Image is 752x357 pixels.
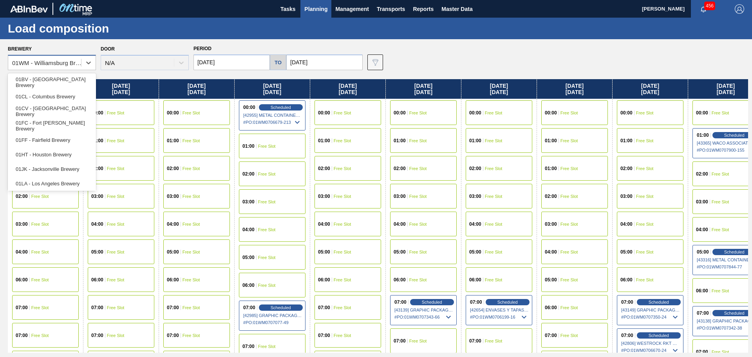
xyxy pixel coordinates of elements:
[31,250,49,254] span: Free Slot
[91,166,103,171] span: 02:00
[83,79,159,99] div: [DATE] [DATE]
[167,111,179,115] span: 00:00
[183,138,200,143] span: Free Slot
[334,250,351,254] span: Free Slot
[697,133,709,138] span: 01:00
[620,111,633,115] span: 00:00
[8,162,96,176] div: 01JK - Jacksonville Brewery
[258,344,276,349] span: Free Slot
[318,333,330,338] span: 07:00
[107,111,125,115] span: Free Slot
[271,105,291,110] span: Scheduled
[16,305,28,310] span: 07:00
[394,339,406,343] span: 07:00
[334,111,351,115] span: Free Slot
[469,250,481,254] span: 05:00
[545,250,557,254] span: 04:00
[394,277,406,282] span: 06:00
[107,222,125,227] span: Free Slot
[712,111,729,115] span: Free Slot
[183,222,200,227] span: Free Slot
[31,194,49,199] span: Free Slot
[394,166,406,171] span: 02:00
[409,111,427,115] span: Free Slot
[636,138,654,143] span: Free Slot
[91,111,103,115] span: 00:00
[394,111,406,115] span: 00:00
[485,194,503,199] span: Free Slot
[409,339,427,343] span: Free Slot
[712,199,729,204] span: Free Slot
[409,222,427,227] span: Free Slot
[409,166,427,171] span: Free Slot
[318,250,330,254] span: 05:00
[409,277,427,282] span: Free Slot
[8,24,147,33] h1: Load composition
[91,277,103,282] span: 06:00
[620,277,633,282] span: 06:00
[497,300,518,304] span: Scheduled
[621,341,680,346] span: [42806] WESTROCK RKT COMPANY CORRUGATE - 0008307379
[394,250,406,254] span: 05:00
[394,138,406,143] span: 01:00
[560,194,578,199] span: Free Slot
[8,89,96,104] div: 01CL - Columbus Brewery
[183,277,200,282] span: Free Slot
[167,305,179,310] span: 07:00
[31,222,49,227] span: Free Slot
[621,300,633,304] span: 07:00
[470,300,482,304] span: 07:00
[318,305,330,310] span: 07:00
[696,288,708,293] span: 06:00
[242,144,255,149] span: 01:00
[560,138,578,143] span: Free Slot
[485,111,503,115] span: Free Slot
[545,305,557,310] span: 06:00
[485,250,503,254] span: Free Slot
[469,111,481,115] span: 00:00
[485,166,503,171] span: Free Slot
[470,308,529,312] span: [42654] ENVASES Y TAPAS MODELO S A DE - 0008257397
[16,333,28,338] span: 07:00
[318,111,330,115] span: 00:00
[91,333,103,338] span: 07:00
[613,79,688,99] div: [DATE] [DATE]
[545,277,557,282] span: 05:00
[167,250,179,254] span: 05:00
[183,305,200,310] span: Free Slot
[183,333,200,338] span: Free Slot
[318,138,330,143] span: 01:00
[16,194,28,199] span: 02:00
[367,54,383,70] button: icon-filter-gray
[159,79,234,99] div: [DATE] [DATE]
[318,166,330,171] span: 02:00
[107,277,125,282] span: Free Slot
[485,138,503,143] span: Free Slot
[697,250,709,254] span: 05:00
[242,255,255,260] span: 05:00
[545,111,557,115] span: 00:00
[621,333,633,338] span: 07:00
[704,2,715,10] span: 456
[91,194,103,199] span: 03:00
[242,283,255,288] span: 06:00
[545,138,557,143] span: 01:00
[636,194,654,199] span: Free Slot
[545,166,557,171] span: 01:00
[8,133,96,147] div: 01FF - Fairfield Brewery
[696,172,708,176] span: 02:00
[712,172,729,176] span: Free Slot
[334,277,351,282] span: Free Slot
[413,4,434,14] span: Reports
[318,222,330,227] span: 04:00
[649,333,669,338] span: Scheduled
[183,166,200,171] span: Free Slot
[183,250,200,254] span: Free Slot
[697,311,709,315] span: 07:00
[636,277,654,282] span: Free Slot
[243,118,302,127] span: # PO : 01WM0706679-213
[242,172,255,176] span: 02:00
[409,194,427,199] span: Free Slot
[469,222,481,227] span: 04:00
[243,105,255,110] span: 00:00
